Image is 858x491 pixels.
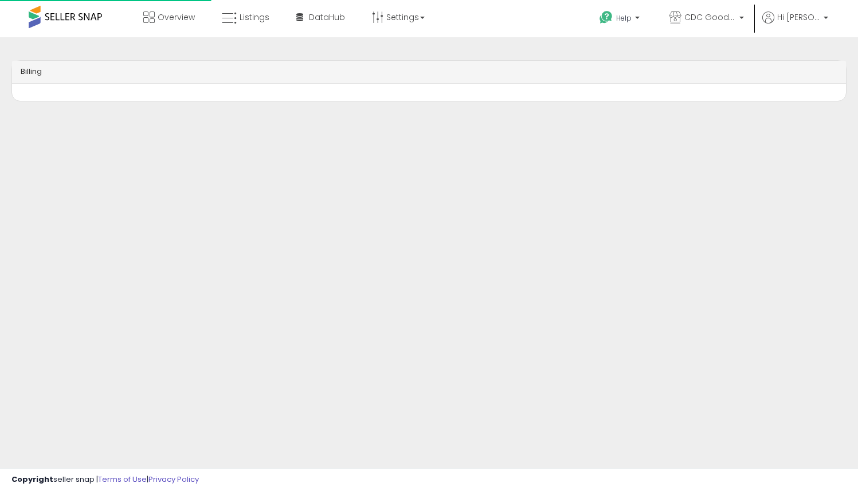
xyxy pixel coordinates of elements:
[599,10,613,25] i: Get Help
[148,474,199,485] a: Privacy Policy
[240,11,269,23] span: Listings
[158,11,195,23] span: Overview
[616,13,632,23] span: Help
[12,61,846,84] div: Billing
[11,474,53,485] strong: Copyright
[762,11,828,37] a: Hi [PERSON_NAME]
[684,11,736,23] span: CDC Goods Co.
[309,11,345,23] span: DataHub
[98,474,147,485] a: Terms of Use
[11,474,199,485] div: seller snap | |
[777,11,820,23] span: Hi [PERSON_NAME]
[590,2,651,37] a: Help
